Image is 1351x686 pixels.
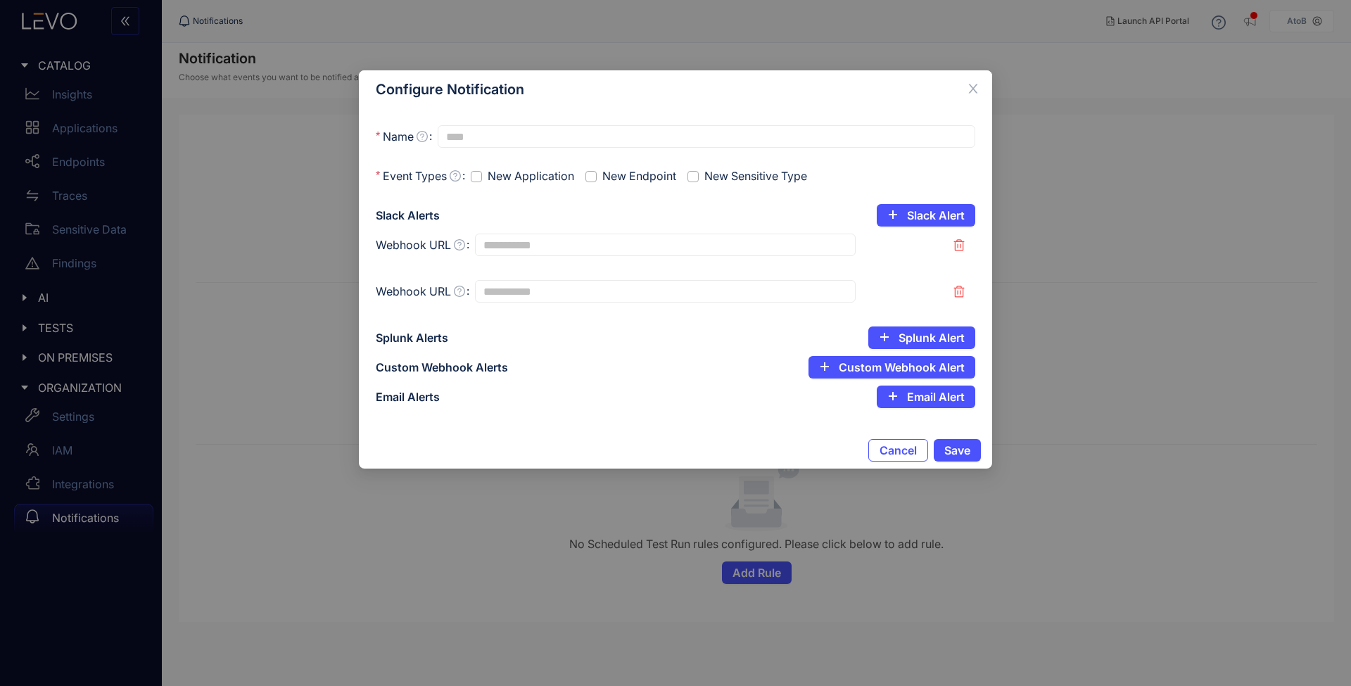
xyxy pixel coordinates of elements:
span: question-circle [417,131,428,142]
input: Name [438,125,975,148]
button: Save [934,439,981,462]
div: Configure Notification [376,82,975,97]
strong: Email Alerts [376,390,440,404]
span: New Application [482,170,580,182]
strong: Splunk Alerts [376,331,448,345]
span: plus [819,361,830,374]
button: plusCustom Webhook Alert [808,356,975,379]
span: question-circle [450,170,461,182]
span: plus [879,331,890,344]
span: question-circle [454,286,465,297]
span: plus [887,209,899,222]
button: plusSlack Alert [877,204,975,227]
label: Webhook URL [376,234,475,256]
input: Webhook URL [475,280,856,303]
span: Email Alert [907,390,965,403]
button: plusEmail Alert [877,386,975,408]
span: Cancel [880,444,917,457]
span: Slack Alert [907,209,965,222]
span: New Endpoint [597,170,682,182]
label: Event Types [376,165,471,187]
button: plusSplunk Alert [868,326,975,349]
span: New Sensitive Type [699,170,813,182]
input: Webhook URL [475,234,856,256]
label: Webhook URL [376,280,475,303]
span: Save [944,444,970,457]
span: Splunk Alert [899,331,965,344]
span: close [967,82,979,95]
strong: Custom Webhook Alerts [376,360,508,374]
span: question-circle [454,239,465,250]
span: plus [887,390,899,403]
button: Close [954,70,992,108]
span: Custom Webhook Alert [839,361,965,374]
label: Name [376,125,438,148]
button: Cancel [868,439,928,462]
strong: Slack Alerts [376,208,440,222]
